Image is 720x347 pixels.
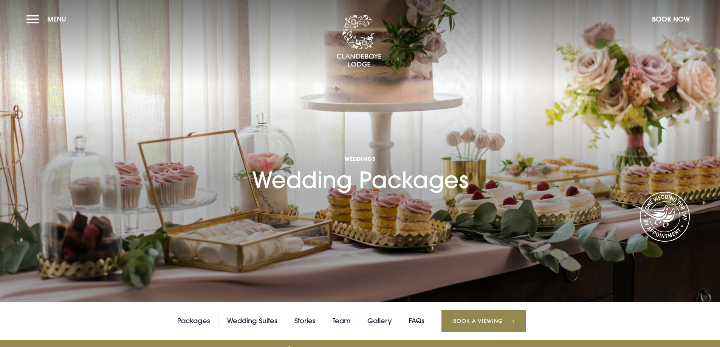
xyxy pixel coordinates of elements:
a: Gallery [367,315,392,327]
a: Team [333,315,350,327]
h1: Wedding Packages [252,113,468,193]
a: Packages [177,315,210,327]
a: FAQs [409,315,424,327]
a: Stories [294,315,316,327]
button: Menu [26,11,70,27]
a: Book a Viewing [441,310,526,332]
img: Clandeboye Lodge [336,15,382,68]
a: Wedding Suites [227,315,277,327]
button: Book Now [648,11,694,27]
span: Weddings [252,155,468,162]
span: Menu [47,15,66,23]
